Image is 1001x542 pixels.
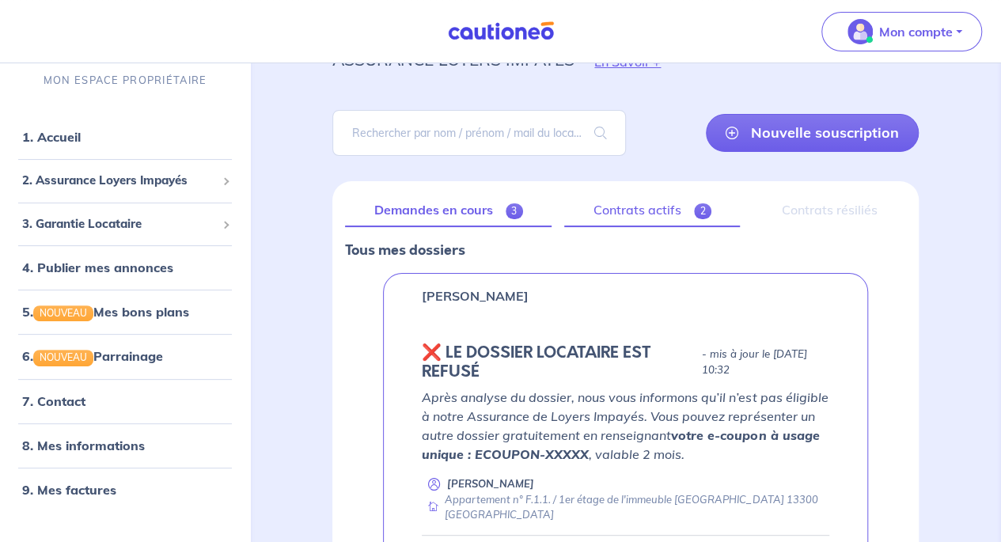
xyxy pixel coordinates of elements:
[22,130,81,146] a: 1. Accueil
[694,203,712,219] span: 2
[6,474,244,506] div: 9. Mes factures
[702,347,829,378] p: - mis à jour le [DATE] 10:32
[564,194,740,227] a: Contrats actifs2
[6,341,244,373] div: 6.NOUVEAUParrainage
[447,476,534,491] p: [PERSON_NAME]
[22,260,173,276] a: 4. Publier mes annonces
[847,19,873,44] img: illu_account_valid_menu.svg
[22,438,145,453] a: 8. Mes informations
[422,492,829,523] div: Appartement n° F.1.1. / 1er étage de l'immeuble [GEOGRAPHIC_DATA] 13300 [GEOGRAPHIC_DATA]
[879,22,953,41] p: Mon compte
[6,252,244,284] div: 4. Publier mes annonces
[44,74,207,89] p: MON ESPACE PROPRIÉTAIRE
[6,166,244,197] div: 2. Assurance Loyers Impayés
[575,111,626,155] span: search
[422,343,695,381] h5: ❌️️ LE DOSSIER LOCATAIRE EST REFUSÉ
[345,240,906,260] p: Tous mes dossiers
[332,110,625,156] input: Rechercher par nom / prénom / mail du locataire
[821,12,982,51] button: illu_account_valid_menu.svgMon compte
[506,203,524,219] span: 3
[22,305,189,320] a: 5.NOUVEAUMes bons plans
[6,297,244,328] div: 5.NOUVEAUMes bons plans
[22,215,216,233] span: 3. Garantie Locataire
[345,194,552,227] a: Demandes en cours3
[6,122,244,154] div: 1. Accueil
[422,286,529,305] p: [PERSON_NAME]
[6,385,244,417] div: 7. Contact
[422,388,829,464] p: Après analyse du dossier, nous vous informons qu’il n’est pas éligible à notre Assurance de Loyer...
[22,482,116,498] a: 9. Mes factures
[22,172,216,191] span: 2. Assurance Loyers Impayés
[22,349,163,365] a: 6.NOUVEAUParrainage
[6,430,244,461] div: 8. Mes informations
[22,393,85,409] a: 7. Contact
[706,114,919,152] a: Nouvelle souscription
[442,21,560,41] img: Cautioneo
[422,343,829,381] div: state: REJECTED, Context: NEW,MAYBE-CERTIFICATE,ALONE,RENTER-DOCUMENTS
[6,209,244,240] div: 3. Garantie Locataire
